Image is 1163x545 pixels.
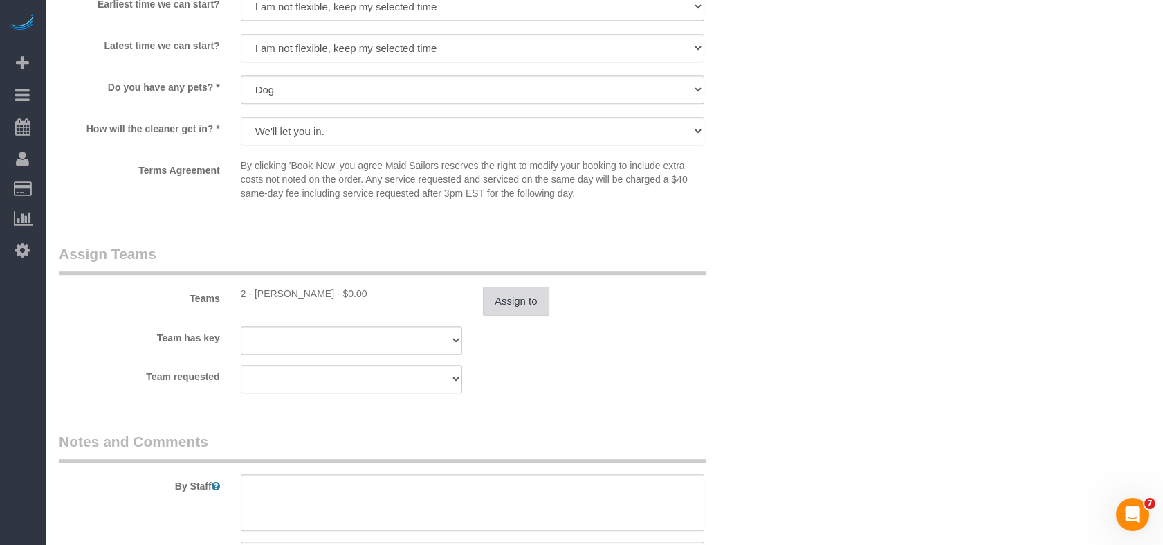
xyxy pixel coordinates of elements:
p: By clicking 'Book Now' you agree Maid Sailors reserves the right to modify your booking to includ... [241,159,704,200]
div: 0 hours x $17.00/hour [241,287,462,301]
button: Assign to [483,287,549,316]
legend: Notes and Comments [59,431,706,463]
label: By Staff [48,474,230,493]
legend: Assign Teams [59,244,706,275]
label: Latest time we can start? [48,34,230,53]
span: 7 [1144,498,1155,509]
label: Team requested [48,365,230,384]
label: How will the cleaner get in? * [48,117,230,136]
label: Do you have any pets? * [48,75,230,94]
img: Automaid Logo [8,14,36,33]
label: Teams [48,287,230,305]
label: Terms Agreement [48,159,230,177]
label: Team has key [48,326,230,345]
iframe: Intercom live chat [1116,498,1149,531]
